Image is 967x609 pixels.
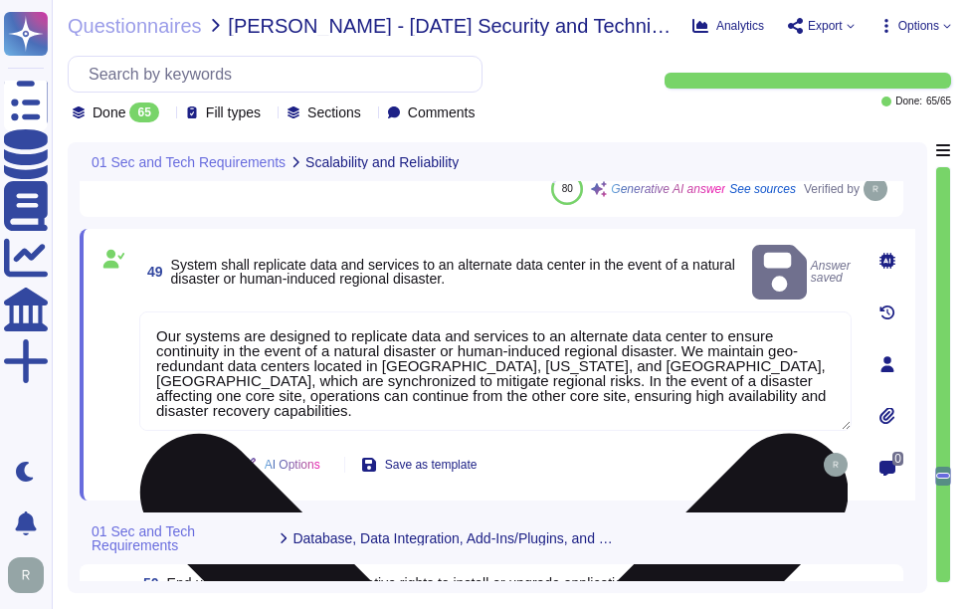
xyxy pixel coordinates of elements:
[292,531,613,545] span: Database, Data Integration, Add-Ins/Plugins, and Infrastructure Compatibility
[729,183,796,195] span: See sources
[804,183,860,195] span: Verified by
[139,265,163,279] span: 49
[139,311,852,431] textarea: Our systems are designed to replicate data and services to an alternate data center to ensure con...
[92,524,274,552] span: 01 Sec and Tech Requirements
[93,105,125,119] span: Done
[692,18,764,34] button: Analytics
[926,97,951,106] span: 65 / 65
[129,102,158,122] div: 65
[611,183,725,195] span: Generative AI answer
[716,20,764,32] span: Analytics
[305,155,459,169] span: Scalability and Reliability
[898,20,939,32] span: Options
[895,97,922,106] span: Done:
[562,183,573,194] span: 80
[79,57,482,92] input: Search by keywords
[408,105,476,119] span: Comments
[68,16,202,36] span: Questionnaires
[307,105,361,119] span: Sections
[92,155,286,169] span: 01 Sec and Tech Requirements
[4,553,58,597] button: user
[752,241,852,304] span: Answer saved
[824,453,848,477] img: user
[8,557,44,593] img: user
[171,257,735,287] span: System shall replicate data and services to an alternate data center in the event of a natural di...
[135,576,159,590] span: 50
[892,452,903,466] span: 0
[808,20,843,32] span: Export
[228,16,677,36] span: [PERSON_NAME] - [DATE] Security and Technical Requirements Template
[206,105,261,119] span: Fill types
[864,177,887,201] img: user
